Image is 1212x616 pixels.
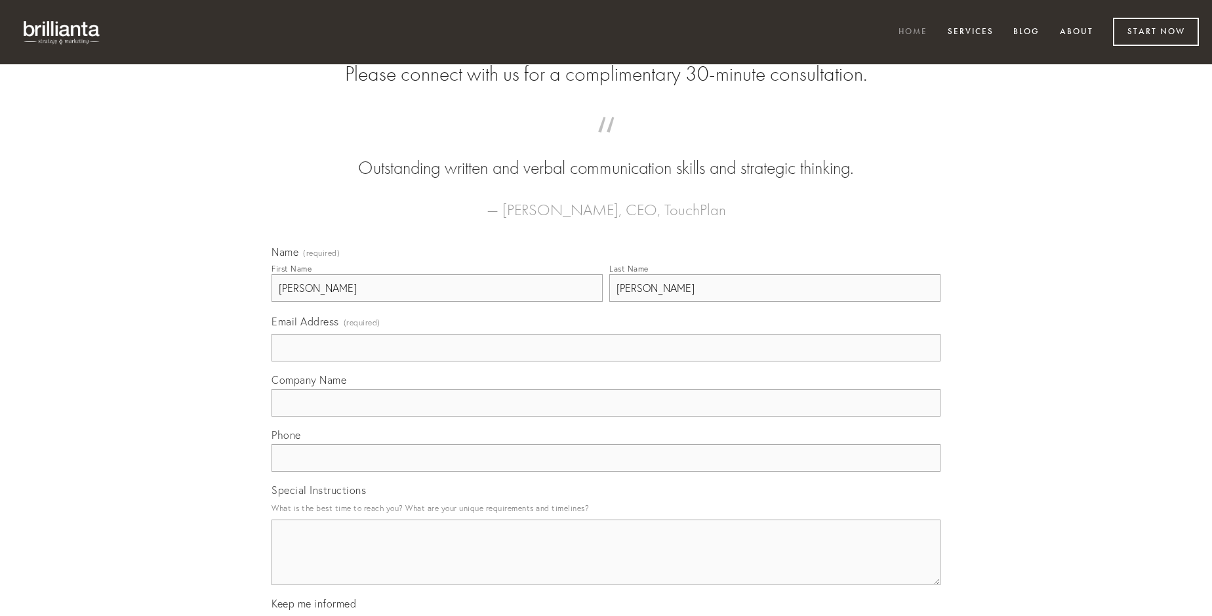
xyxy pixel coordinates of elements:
[1005,22,1048,43] a: Blog
[303,249,340,257] span: (required)
[293,130,919,181] blockquote: Outstanding written and verbal communication skills and strategic thinking.
[272,245,298,258] span: Name
[1113,18,1199,46] a: Start Now
[272,62,940,87] h2: Please connect with us for a complimentary 30-minute consultation.
[272,428,301,441] span: Phone
[272,315,339,328] span: Email Address
[939,22,1002,43] a: Services
[344,314,380,331] span: (required)
[609,264,649,274] div: Last Name
[272,264,312,274] div: First Name
[890,22,936,43] a: Home
[293,181,919,223] figcaption: — [PERSON_NAME], CEO, TouchPlan
[272,373,346,386] span: Company Name
[272,597,356,610] span: Keep me informed
[293,130,919,155] span: “
[272,499,940,517] p: What is the best time to reach you? What are your unique requirements and timelines?
[1051,22,1102,43] a: About
[272,483,366,497] span: Special Instructions
[13,13,111,51] img: brillianta - research, strategy, marketing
